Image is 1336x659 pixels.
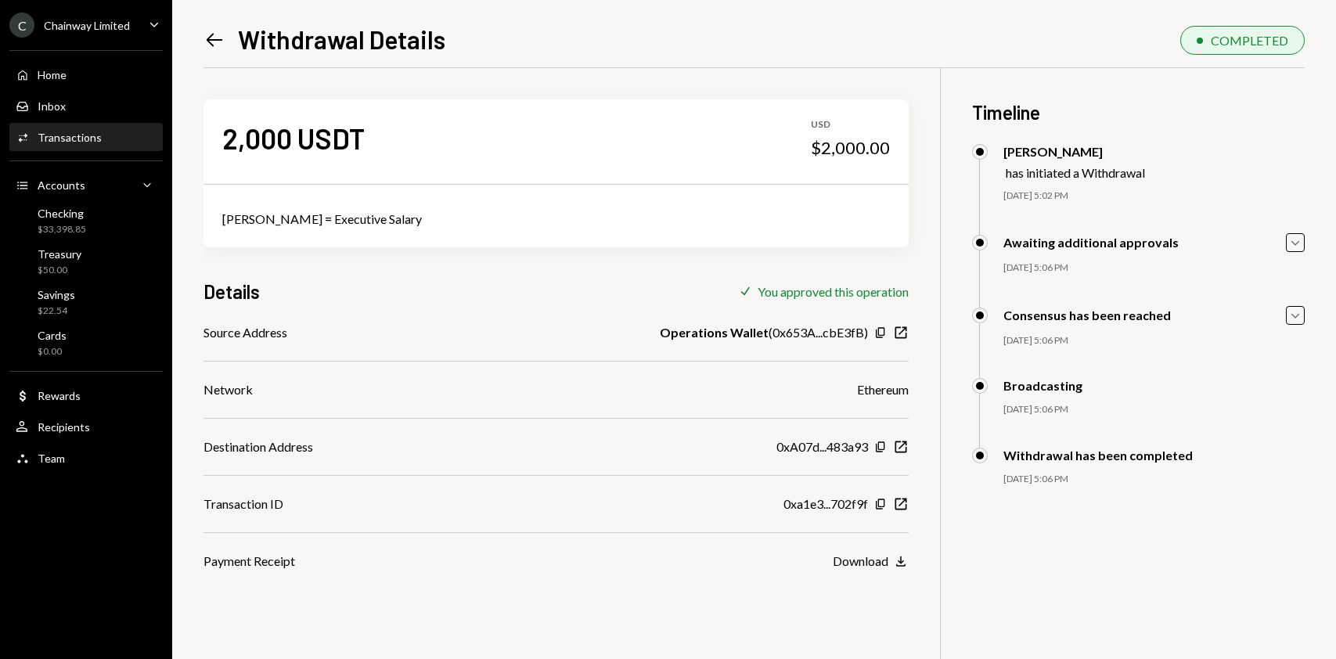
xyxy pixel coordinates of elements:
[203,552,295,571] div: Payment Receipt
[38,223,86,236] div: $33,398.85
[1003,144,1145,159] div: [PERSON_NAME]
[660,323,769,342] b: Operations Wallet
[1006,165,1145,180] div: has initiated a Withdrawal
[9,202,163,239] a: Checking$33,398.85
[222,210,890,229] div: [PERSON_NAME] = Executive Salary
[660,323,868,342] div: ( 0x653A...cbE3fB )
[38,389,81,402] div: Rewards
[758,284,909,299] div: You approved this operation
[38,420,90,434] div: Recipients
[1003,235,1179,250] div: Awaiting additional approvals
[1003,261,1305,275] div: [DATE] 5:06 PM
[833,553,888,568] div: Download
[38,329,67,342] div: Cards
[38,68,67,81] div: Home
[1003,189,1305,203] div: [DATE] 5:02 PM
[9,92,163,120] a: Inbox
[38,304,75,318] div: $22.54
[1211,33,1288,48] div: COMPLETED
[9,123,163,151] a: Transactions
[222,121,365,156] div: 2,000 USDT
[9,60,163,88] a: Home
[38,207,86,220] div: Checking
[38,345,67,358] div: $0.00
[1003,378,1082,393] div: Broadcasting
[203,380,253,399] div: Network
[811,137,890,159] div: $2,000.00
[38,452,65,465] div: Team
[238,23,445,55] h1: Withdrawal Details
[9,444,163,472] a: Team
[203,279,260,304] h3: Details
[1003,403,1305,416] div: [DATE] 5:06 PM
[776,438,868,456] div: 0xA07d...483a93
[38,288,75,301] div: Savings
[44,19,130,32] div: Chainway Limited
[38,131,102,144] div: Transactions
[9,171,163,199] a: Accounts
[1003,448,1193,463] div: Withdrawal has been completed
[9,283,163,321] a: Savings$22.54
[203,495,283,513] div: Transaction ID
[1003,473,1305,486] div: [DATE] 5:06 PM
[833,553,909,571] button: Download
[38,264,81,277] div: $50.00
[972,99,1305,125] h3: Timeline
[38,247,81,261] div: Treasury
[9,13,34,38] div: C
[1003,334,1305,348] div: [DATE] 5:06 PM
[38,99,66,113] div: Inbox
[857,380,909,399] div: Ethereum
[9,324,163,362] a: Cards$0.00
[203,323,287,342] div: Source Address
[9,381,163,409] a: Rewards
[783,495,868,513] div: 0xa1e3...702f9f
[38,178,85,192] div: Accounts
[203,438,313,456] div: Destination Address
[9,243,163,280] a: Treasury$50.00
[9,412,163,441] a: Recipients
[1003,308,1171,322] div: Consensus has been reached
[811,118,890,131] div: USD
